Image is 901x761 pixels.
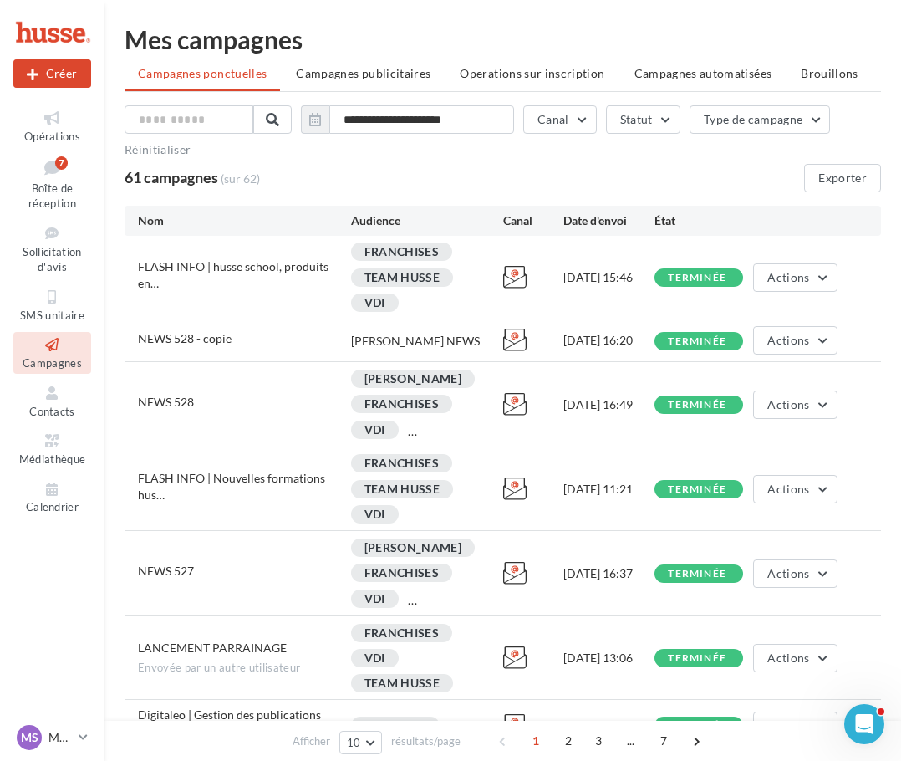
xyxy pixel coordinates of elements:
[48,729,72,746] p: Marketing Siège
[668,569,726,580] div: terminée
[563,718,654,734] div: [DATE] 15:12
[618,728,644,754] span: ...
[523,105,597,134] button: Canal
[563,650,654,667] div: [DATE] 13:06
[125,143,191,156] button: Réinitialiser
[351,395,453,413] div: FRANCHISES
[23,356,82,370] span: Campagnes
[351,268,454,287] div: TEAM HUSSE
[555,728,582,754] span: 2
[753,263,837,292] button: Actions
[351,243,453,261] div: FRANCHISES
[339,731,382,754] button: 10
[351,333,480,350] div: [PERSON_NAME] NEWS
[351,717,440,735] div: DIGITALEO
[55,156,68,170] div: 7
[503,212,564,229] div: Canal
[221,171,260,187] span: (sur 62)
[563,396,654,413] div: [DATE] 16:49
[668,484,726,495] div: terminée
[563,212,654,229] div: Date d'envoi
[563,565,654,582] div: [DATE] 16:37
[668,653,726,664] div: terminée
[801,66,858,80] span: Brouillons
[753,712,837,740] button: Actions
[347,736,361,749] span: 10
[767,270,809,284] span: Actions
[351,539,476,557] div: [PERSON_NAME]
[138,212,351,229] div: Nom
[138,707,321,738] span: Digitaleo | Gestion des publications pendant vos congés d'été
[753,475,837,503] button: Actions
[351,674,454,692] div: TEAM HUSSE
[20,309,84,322] span: SMS unitaire
[13,284,91,325] a: SMS unitaire
[351,370,476,388] div: [PERSON_NAME]
[138,331,232,345] span: NEWS 528 - copie
[408,423,419,440] div: ...
[767,566,809,580] span: Actions
[13,105,91,146] a: Opérations
[296,66,430,80] span: Campagnes publicitaires
[138,259,328,290] span: FLASH INFO | husse school, produits en promotion et retour en stock
[351,212,503,229] div: Audience
[138,395,194,409] span: NEWS 528
[19,452,86,466] span: Médiathèque
[13,221,91,278] a: Sollicitation d'avis
[351,624,453,642] div: FRANCHISES
[650,728,677,754] span: 7
[753,559,837,588] button: Actions
[563,269,654,286] div: [DATE] 15:46
[293,733,330,749] span: Afficher
[767,651,809,665] span: Actions
[125,27,881,52] div: Mes campagnes
[138,661,351,676] span: Envoyée par un autre utilisateur
[767,718,809,733] span: Actions
[753,326,837,355] button: Actions
[654,212,746,229] div: État
[13,380,91,421] a: Contacts
[767,482,809,496] span: Actions
[753,644,837,672] button: Actions
[844,704,884,744] iframe: Intercom live chat
[351,505,399,524] div: VDI
[351,454,453,472] div: FRANCHISES
[13,153,91,214] a: Boîte de réception7
[138,471,325,502] span: FLASH INFO | Nouvelles formations husse school
[563,332,654,349] div: [DATE] 16:20
[767,333,809,347] span: Actions
[351,590,399,608] div: VDI
[138,641,287,655] span: LANCEMENT PARRAINAGE
[13,722,91,753] a: MS Marketing Siège
[460,66,604,80] span: Operations sur inscription
[13,59,91,88] div: Nouvelle campagne
[668,400,726,411] div: terminée
[26,501,79,514] span: Calendrier
[21,729,38,746] span: MS
[351,649,399,667] div: VDI
[13,332,91,373] a: Campagnes
[522,728,549,754] span: 1
[351,480,454,498] div: TEAM HUSSE
[753,391,837,419] button: Actions
[351,564,453,582] div: FRANCHISES
[804,164,881,192] button: Exporter
[391,733,461,749] span: résultats/page
[585,728,612,754] span: 3
[13,477,91,518] a: Calendrier
[767,397,809,411] span: Actions
[634,66,772,80] span: Campagnes automatisées
[13,428,91,469] a: Médiathèque
[563,481,654,498] div: [DATE] 11:21
[351,421,399,439] div: VDI
[606,105,680,134] button: Statut
[29,405,75,418] span: Contacts
[138,564,194,578] span: NEWS 527
[668,273,726,283] div: terminée
[690,105,831,134] button: Type de campagne
[125,168,218,186] span: 61 campagnes
[668,336,726,347] div: terminée
[23,245,81,274] span: Sollicitation d'avis
[408,592,419,609] div: ...
[351,294,399,312] div: VDI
